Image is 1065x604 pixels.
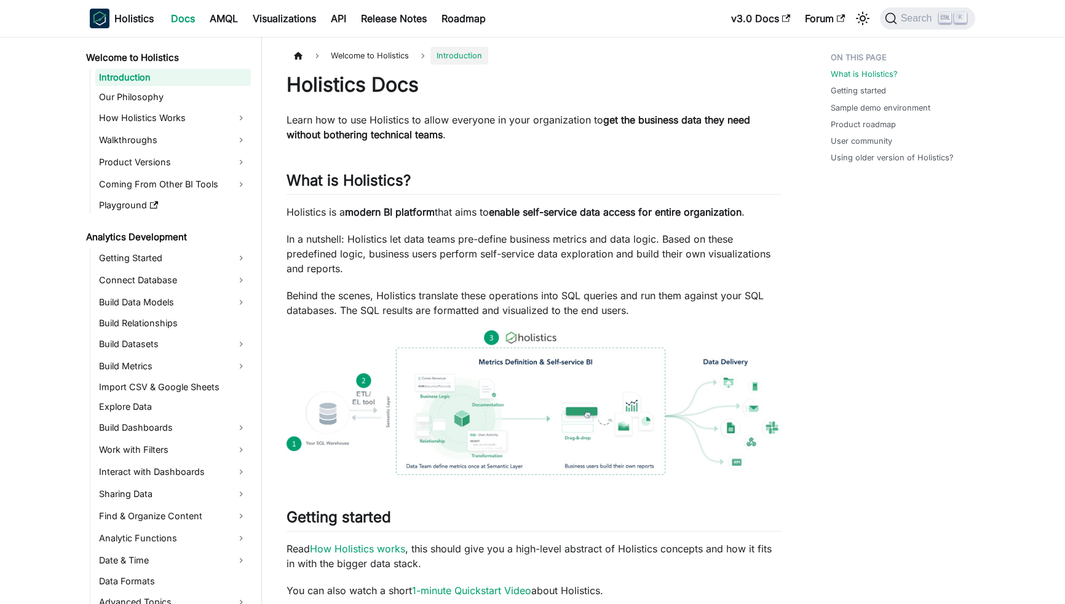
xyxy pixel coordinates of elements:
a: How Holistics Works [95,108,251,128]
a: 1-minute Quickstart Video [412,584,531,597]
a: Interact with Dashboards [95,462,251,482]
a: Coming From Other BI Tools [95,175,251,194]
strong: modern BI platform [345,206,435,218]
a: API [323,9,354,28]
a: Getting started [831,85,886,96]
a: Playground [95,197,251,214]
a: Build Datasets [95,334,251,354]
a: User community [831,135,892,147]
a: Sample demo environment [831,102,930,114]
a: Build Metrics [95,356,251,376]
a: Visualizations [245,9,323,28]
p: In a nutshell: Holistics let data teams pre-define business metrics and data logic. Based on thes... [287,232,782,276]
button: Switch between dark and light mode (currently light mode) [853,9,873,28]
a: Analytic Functions [95,528,251,548]
a: Data Formats [95,573,251,590]
a: AMQL [202,9,245,28]
a: Analytics Development [82,229,251,246]
p: Read , this should give you a high-level abstract of Holistics concepts and how it fits in with t... [287,541,782,571]
span: Introduction [430,47,488,65]
a: Work with Filters [95,440,251,460]
a: Introduction [95,69,251,86]
a: Build Data Models [95,292,251,312]
a: Getting Started [95,248,251,268]
a: Welcome to Holistics [82,49,251,66]
a: Our Philosophy [95,88,251,106]
nav: Breadcrumbs [287,47,782,65]
h1: Holistics Docs [287,73,782,97]
a: v3.0 Docs [724,9,798,28]
a: Roadmap [434,9,493,28]
a: Product roadmap [831,119,896,130]
a: Sharing Data [95,484,251,504]
a: What is Holistics? [831,68,898,80]
p: You can also watch a short about Holistics. [287,583,782,598]
span: Search [897,13,940,24]
a: How Holistics works [310,543,405,555]
a: Connect Database [95,270,251,290]
strong: enable self-service data access for entire organization [489,206,742,218]
nav: Docs sidebar [77,37,262,604]
a: Build Dashboards [95,418,251,437]
a: Docs [164,9,202,28]
a: Walkthroughs [95,130,251,150]
kbd: K [954,12,967,23]
a: Home page [287,47,310,65]
a: Import CSV & Google Sheets [95,378,251,396]
h2: What is Holistics? [287,171,782,195]
a: Explore Data [95,398,251,415]
a: HolisticsHolistics [90,9,154,28]
a: Release Notes [354,9,434,28]
span: Welcome to Holistics [325,47,415,65]
button: Search (Ctrl+K) [880,7,975,29]
p: Holistics is a that aims to . [287,205,782,219]
a: Find & Organize Content [95,506,251,526]
img: How Holistics fits in your Data Stack [287,330,782,475]
p: Learn how to use Holistics to allow everyone in your organization to . [287,112,782,142]
b: Holistics [114,11,154,26]
h2: Getting started [287,508,782,531]
a: Forum [798,9,852,28]
p: Behind the scenes, Holistics translate these operations into SQL queries and run them against you... [287,288,782,318]
a: Date & Time [95,551,251,570]
a: Using older version of Holistics? [831,152,954,163]
img: Holistics [90,9,109,28]
a: Build Relationships [95,315,251,332]
a: Product Versions [95,152,251,172]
